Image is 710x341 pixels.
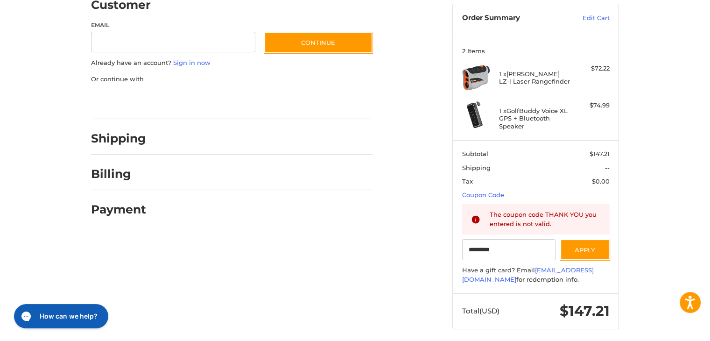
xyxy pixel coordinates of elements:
p: Already have an account? [91,58,373,68]
h3: 2 Items [462,47,610,55]
div: $72.22 [573,64,610,73]
h2: Billing [91,167,146,181]
iframe: PayPal-venmo [246,93,316,110]
h4: 1 x GolfBuddy Voice XL GPS + Bluetooth Speaker [499,107,570,130]
div: The coupon code THANK YOU you entered is not valid. [490,210,601,228]
a: Edit Cart [562,14,610,23]
button: Continue [264,32,373,53]
div: Have a gift card? Email for redemption info. [462,266,610,284]
a: [EMAIL_ADDRESS][DOMAIN_NAME] [462,266,594,283]
iframe: PayPal-paylater [167,93,237,110]
h2: Shipping [91,131,146,146]
a: Coupon Code [462,191,504,199]
span: Total (USD) [462,306,499,315]
span: $0.00 [592,178,610,185]
span: $147.21 [560,302,610,320]
a: Sign in now [173,59,211,66]
span: $147.21 [590,150,610,157]
iframe: PayPal-paypal [88,93,158,110]
input: Gift Certificate or Coupon Code [462,239,556,260]
span: Tax [462,178,473,185]
span: Subtotal [462,150,488,157]
iframe: Google Customer Reviews [633,316,710,341]
h2: Payment [91,202,146,217]
h3: Order Summary [462,14,562,23]
label: Email [91,21,255,29]
button: Apply [560,239,610,260]
iframe: Gorgias live chat messenger [9,301,113,332]
div: $74.99 [573,101,610,110]
h4: 1 x [PERSON_NAME] LZ-i Laser Rangefinder [499,70,570,85]
span: Shipping [462,164,491,171]
span: -- [605,164,610,171]
p: Or continue with [91,75,373,84]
